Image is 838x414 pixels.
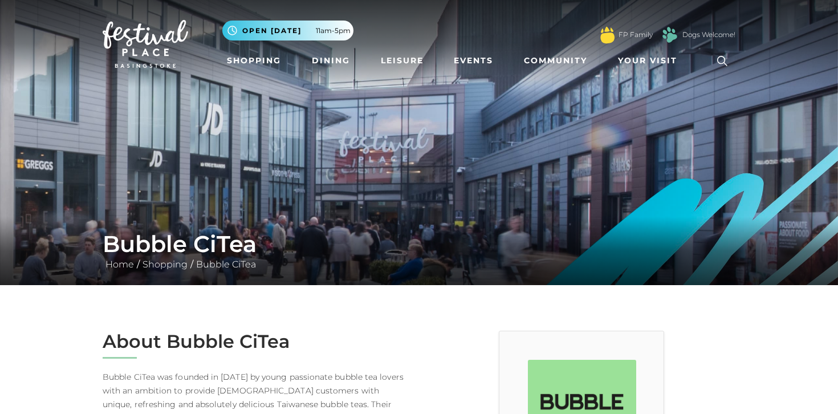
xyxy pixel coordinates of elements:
[619,30,653,40] a: FP Family
[193,259,259,270] a: Bubble CiTea
[103,259,137,270] a: Home
[519,50,592,71] a: Community
[242,26,302,36] span: Open [DATE]
[613,50,688,71] a: Your Visit
[316,26,351,36] span: 11am-5pm
[222,21,353,40] button: Open [DATE] 11am-5pm
[222,50,286,71] a: Shopping
[94,230,744,271] div: / /
[449,50,498,71] a: Events
[103,20,188,68] img: Festival Place Logo
[103,331,410,352] h2: About Bubble CiTea
[140,259,190,270] a: Shopping
[682,30,735,40] a: Dogs Welcome!
[103,230,735,258] h1: Bubble CiTea
[618,55,677,67] span: Your Visit
[376,50,428,71] a: Leisure
[307,50,355,71] a: Dining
